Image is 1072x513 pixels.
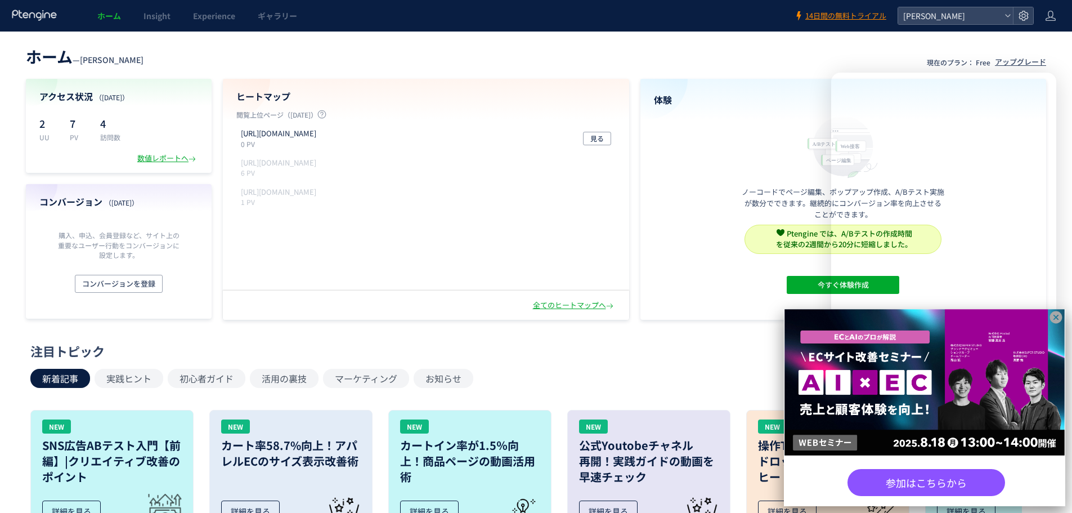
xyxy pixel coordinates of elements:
[95,92,129,102] span: （[DATE]）
[995,57,1046,68] div: アップグレード
[70,132,87,142] p: PV
[241,168,321,177] p: 6 PV
[776,228,912,249] span: Ptengine では、A/Bテストの作成時間 を従来の2週間から20分に短縮しました。
[323,369,409,388] button: マーケティング
[802,113,884,179] img: home_experience_onbo_jp-C5-EgdA0.svg
[30,342,1036,360] div: 注目トピック
[777,229,784,237] img: svg+xml,%3c
[95,369,163,388] button: 実践ヒント
[900,7,1000,24] span: [PERSON_NAME]
[26,45,143,68] div: —
[30,369,90,388] button: 新着記事
[80,54,143,65] span: [PERSON_NAME]
[236,90,616,103] h4: ヒートマップ
[579,438,719,485] h3: 公式Youtobeチャネル 再開！実践ガイドの動画を 早速チェック
[579,420,608,434] div: NEW
[241,187,316,198] p: https://ie-miru.jp/cms/yoyaku/kurashikimokuzai/events/12007
[143,10,171,21] span: Insight
[100,114,120,132] p: 4
[400,438,540,485] h3: カートイン率が1.5％向上！商品ページの動画活用術
[758,438,898,485] h3: 操作Tips: ドロップダウンメニューの ヒートマップの確認方法
[805,11,886,21] span: 14日間の無料トライアル
[137,153,198,164] div: 数値レポートへ
[39,195,198,208] h4: コンバージョン
[758,420,787,434] div: NEW
[193,10,235,21] span: Experience
[590,132,604,145] span: 見る
[250,369,319,388] button: 活用の裏技
[258,10,297,21] span: ギャラリー
[414,369,473,388] button: お知らせ
[97,10,121,21] span: ホーム
[221,420,250,434] div: NEW
[39,90,198,103] h4: アクセス状況
[583,132,611,145] button: 見る
[39,132,56,142] p: UU
[241,197,321,207] p: 1 PV
[742,186,944,220] p: ノーコードでページ編集、ポップアップ作成、A/Bテスト実施が数分でできます。継続的にコンバージョン率を向上させることができます。
[241,158,316,168] p: https://ie-miru.jp/cms/yoyaku/kurashikimokuzai/events/97084
[75,275,163,293] button: コンバージョンを登録
[533,300,616,311] div: 全てのヒートマップへ
[400,420,429,434] div: NEW
[221,438,361,469] h3: カート率58.7%向上！アパレルECのサイズ表示改善術
[26,45,73,68] span: ホーム
[787,276,899,294] button: 今すぐ体験作成
[39,114,56,132] p: 2
[236,110,616,124] p: 閲覧上位ページ（[DATE]）
[100,132,120,142] p: 訪問数
[241,139,321,149] p: 0 PV
[105,198,138,207] span: （[DATE]）
[654,93,1033,106] h4: 体験
[831,73,1056,469] iframe: Intercom live chat
[927,57,990,67] p: 現在のプラン： Free
[241,128,316,139] p: https://ie-miru.jp
[168,369,245,388] button: 初心者ガイド
[794,11,886,21] a: 14日間の無料トライアル
[818,276,869,294] span: 今すぐ体験作成
[42,420,71,434] div: NEW
[55,230,182,259] p: 購入、申込、会員登録など、サイト上の重要なユーザー行動をコンバージョンに設定します。
[82,275,155,293] span: コンバージョンを登録
[70,114,87,132] p: 7
[42,438,182,485] h3: SNS広告ABテスト入門【前編】|クリエイティブ改善のポイント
